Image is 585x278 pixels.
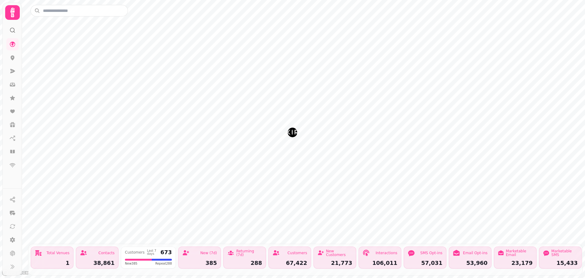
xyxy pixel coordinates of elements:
[326,249,352,257] div: New Customers
[543,260,578,266] div: 15,433
[376,251,397,255] div: Interactions
[2,269,29,276] a: Mapbox logo
[363,260,397,266] div: 106,011
[147,249,158,255] div: Last 7 days
[453,260,487,266] div: 53,960
[420,251,442,255] div: SMS Opt-ins
[288,128,297,139] div: Map marker
[498,260,533,266] div: 23,179
[98,251,115,255] div: Contacts
[200,251,217,255] div: New (7d)
[182,260,217,266] div: 385
[317,260,352,266] div: 21,773
[551,249,578,257] div: Marketable SMS
[80,260,115,266] div: 38,861
[288,128,297,137] button: Whitekirk Hill
[35,260,69,266] div: 1
[125,251,145,254] div: Customers
[155,261,172,266] span: Repeat 288
[408,260,442,266] div: 57,031
[47,251,69,255] div: Total Venues
[272,260,307,266] div: 67,422
[287,251,307,255] div: Customers
[227,260,262,266] div: 288
[160,250,172,255] div: 673
[236,249,262,257] div: Returning (7d)
[125,261,137,266] span: New 385
[463,251,487,255] div: Email Opt-ins
[506,249,533,257] div: Marketable Email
